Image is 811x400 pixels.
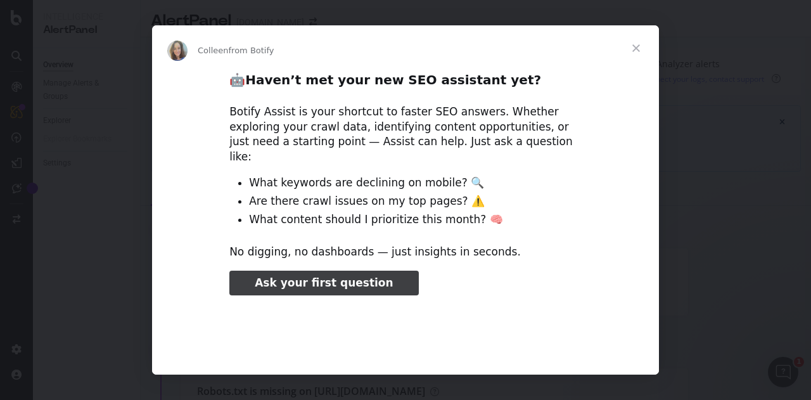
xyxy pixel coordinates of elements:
[229,245,582,260] div: No digging, no dashboards — just insights in seconds.
[229,271,418,296] a: Ask your first question
[249,194,582,209] li: Are there crawl issues on my top pages? ⚠️
[198,46,229,55] span: Colleen
[245,72,541,87] b: Haven’t met your new SEO assistant yet?
[229,72,582,95] h2: 🤖
[255,276,393,289] span: Ask your first question
[229,46,274,55] span: from Botify
[249,212,582,228] li: What content should I prioritize this month? 🧠
[167,41,188,61] img: Profile image for Colleen
[613,25,659,71] span: Close
[229,105,582,165] div: Botify Assist is your shortcut to faster SEO answers. Whether exploring your crawl data, identify...
[249,176,582,191] li: What keywords are declining on mobile? 🔍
